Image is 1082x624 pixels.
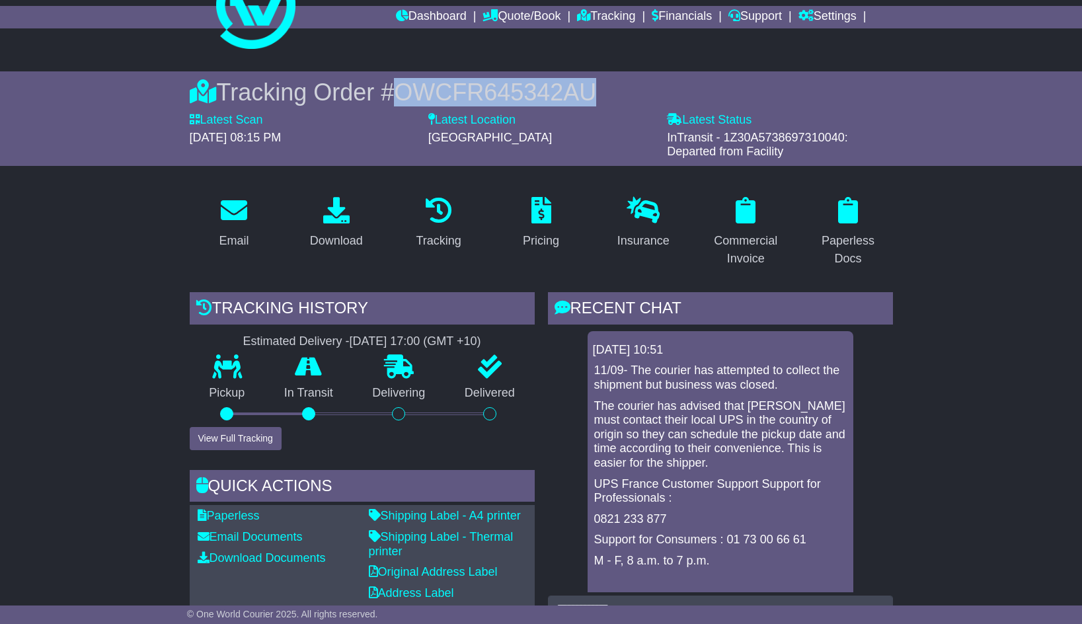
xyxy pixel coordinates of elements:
[594,512,847,527] p: 0821 233 877
[548,292,893,328] div: RECENT CHAT
[187,609,378,619] span: © One World Courier 2025. All rights reserved.
[190,131,282,144] span: [DATE] 08:15 PM
[798,6,857,28] a: Settings
[310,232,363,250] div: Download
[594,364,847,392] p: 11/09- The courier has attempted to collect the shipment but business was closed.
[445,386,535,401] p: Delivered
[369,565,498,578] a: Original Address Label
[594,399,847,471] p: The courier has advised that [PERSON_NAME] must contact their local UPS in the country of origin ...
[428,113,516,128] label: Latest Location
[190,427,282,450] button: View Full Tracking
[350,334,481,349] div: [DATE] 17:00 (GMT +10)
[593,343,848,358] div: [DATE] 10:51
[594,554,847,568] p: M - F, 8 a.m. to 7 p.m.
[728,6,782,28] a: Support
[812,232,884,268] div: Paperless Docs
[594,533,847,547] p: Support for Consumers : 01 73 00 66 61
[198,530,303,543] a: Email Documents
[353,386,445,401] p: Delivering
[652,6,712,28] a: Financials
[617,232,670,250] div: Insurance
[701,192,791,272] a: Commercial Invoice
[804,192,893,272] a: Paperless Docs
[190,113,263,128] label: Latest Scan
[198,551,326,565] a: Download Documents
[483,6,560,28] a: Quote/Book
[667,113,752,128] label: Latest Status
[301,192,371,254] a: Download
[609,192,678,254] a: Insurance
[198,509,260,522] a: Paperless
[190,386,265,401] p: Pickup
[190,292,535,328] div: Tracking history
[264,386,353,401] p: In Transit
[219,232,249,250] div: Email
[416,232,461,250] div: Tracking
[577,6,635,28] a: Tracking
[407,192,469,254] a: Tracking
[710,232,782,268] div: Commercial Invoice
[190,470,535,506] div: Quick Actions
[190,78,893,106] div: Tracking Order #
[514,192,568,254] a: Pricing
[396,6,467,28] a: Dashboard
[394,79,596,106] span: OWCFR645342AU
[594,477,847,506] p: UPS France Customer Support Support for Professionals :
[667,131,848,159] span: InTransit - 1Z30A5738697310040: Departed from Facility
[210,192,257,254] a: Email
[369,586,454,600] a: Address Label
[369,509,521,522] a: Shipping Label - A4 printer
[428,131,552,144] span: [GEOGRAPHIC_DATA]
[523,232,559,250] div: Pricing
[369,530,514,558] a: Shipping Label - Thermal printer
[190,334,535,349] div: Estimated Delivery -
